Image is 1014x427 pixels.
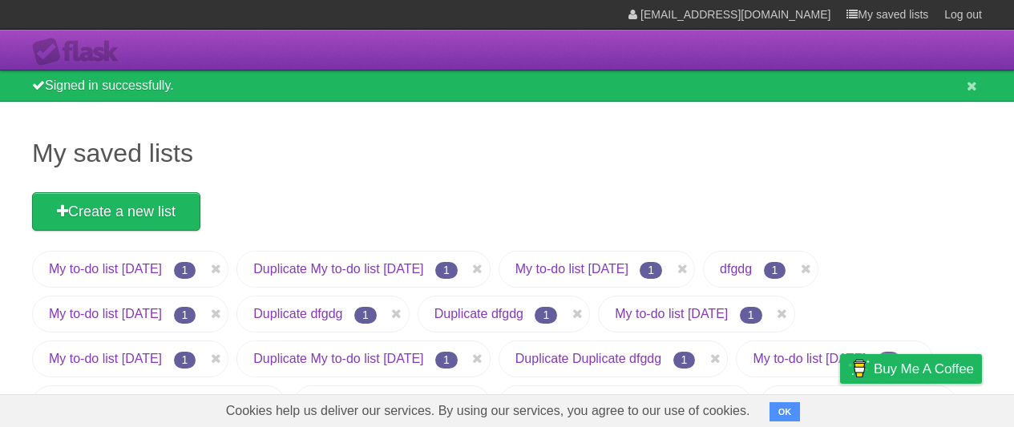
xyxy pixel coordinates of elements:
[848,355,870,382] img: Buy me a coffee
[174,262,196,279] span: 1
[435,352,458,369] span: 1
[253,352,423,365] a: Duplicate My to-do list [DATE]
[49,352,162,365] a: My to-do list [DATE]
[174,352,196,369] span: 1
[673,352,696,369] span: 1
[840,354,982,384] a: Buy me a coffee
[210,395,766,427] span: Cookies help us deliver our services. By using our services, you agree to our use of cookies.
[615,307,728,320] a: My to-do list [DATE]
[435,262,458,279] span: 1
[253,307,342,320] a: Duplicate dfgdg
[515,262,628,276] a: My to-do list [DATE]
[878,352,900,369] span: 1
[32,38,128,66] div: Flask
[354,307,377,324] span: 1
[874,355,974,383] span: Buy me a coffee
[32,192,200,231] a: Create a new list
[720,262,752,276] a: dfgdg
[764,262,786,279] span: 1
[253,262,423,276] a: Duplicate My to-do list [DATE]
[434,307,523,320] a: Duplicate dfgdg
[753,352,866,365] a: My to-do list [DATE]
[174,307,196,324] span: 1
[770,402,801,421] button: OK
[515,352,661,365] a: Duplicate Duplicate dfgdg
[740,307,762,324] span: 1
[640,262,662,279] span: 1
[49,262,162,276] a: My to-do list [DATE]
[535,307,557,324] span: 1
[49,307,162,320] a: My to-do list [DATE]
[32,134,982,172] h1: My saved lists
